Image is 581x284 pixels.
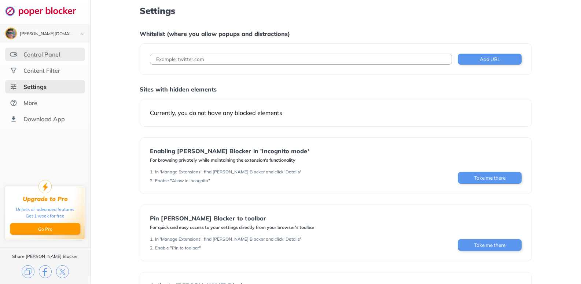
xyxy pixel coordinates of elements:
[155,169,301,175] div: In 'Manage Extensions', find [PERSON_NAME] Blocker and click 'Details'
[6,28,16,39] img: ACg8ocKC0DBCHRmezyuGVSkDsiZ3GgF34E2cd_OiU13crHkOMW1Z6x5IFw=s96-c
[150,169,154,175] div: 1 .
[5,6,84,16] img: logo-webpage.svg
[140,30,532,37] div: Whitelist (where you allow popups and distractions)
[150,109,522,116] div: Currently, you do not have any blocked elements
[150,245,154,251] div: 2 .
[150,236,154,242] div: 1 .
[140,6,532,15] h1: Settings
[10,83,17,90] img: settings-selected.svg
[10,115,17,123] img: download-app.svg
[23,67,60,74] div: Content Filter
[458,172,522,184] button: Take me there
[78,30,87,38] img: chevron-bottom-black.svg
[150,148,309,154] div: Enabling [PERSON_NAME] Blocker in 'Incognito mode'
[26,213,65,219] div: Get 1 week for free
[12,254,78,259] div: Share [PERSON_NAME] Blocker
[155,245,201,251] div: Enable "Pin to toolbar"
[39,265,52,278] img: facebook.svg
[140,86,532,93] div: Sites with hidden elements
[10,67,17,74] img: social.svg
[150,157,309,163] div: For browsing privately while maintaining the extension's functionality
[56,265,69,278] img: x.svg
[150,215,315,222] div: Pin [PERSON_NAME] Blocker to toolbar
[22,265,34,278] img: copy.svg
[155,178,210,184] div: Enable "Allow in incognito"
[10,223,80,235] button: Go Pro
[150,224,315,230] div: For quick and easy access to your settings directly from your browser's toolbar
[20,32,74,37] div: dave.j.walter@gmail.com
[23,195,68,202] div: Upgrade to Pro
[10,51,17,58] img: features.svg
[458,239,522,251] button: Take me there
[23,51,60,58] div: Control Panel
[458,54,522,65] button: Add URL
[38,180,52,193] img: upgrade-to-pro.svg
[23,115,65,123] div: Download App
[10,99,17,107] img: about.svg
[150,178,154,184] div: 2 .
[23,99,37,107] div: More
[16,206,74,213] div: Unlock all advanced features
[150,54,452,65] input: Example: twitter.com
[23,83,47,90] div: Settings
[155,236,301,242] div: In 'Manage Extensions', find [PERSON_NAME] Blocker and click 'Details'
